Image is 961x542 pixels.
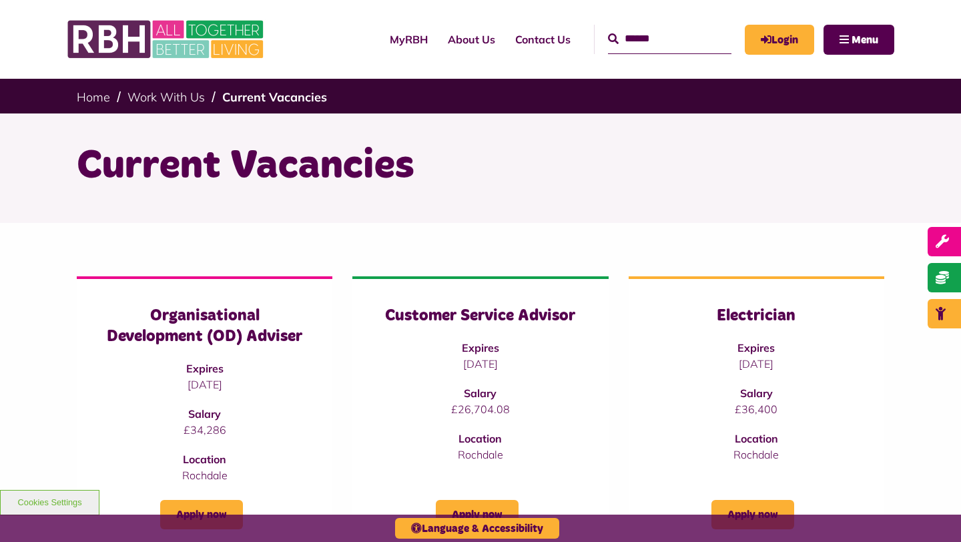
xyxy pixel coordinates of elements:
[438,21,505,57] a: About Us
[505,21,581,57] a: Contact Us
[901,482,961,542] iframe: Netcall Web Assistant for live chat
[462,341,499,354] strong: Expires
[824,25,894,55] button: Navigation
[737,341,775,354] strong: Expires
[711,500,794,529] a: Apply now
[655,447,858,463] p: Rochdale
[183,453,226,466] strong: Location
[436,500,519,529] a: Apply now
[103,376,306,392] p: [DATE]
[188,407,221,421] strong: Salary
[380,21,438,57] a: MyRBH
[160,500,243,529] a: Apply now
[458,432,502,445] strong: Location
[852,35,878,45] span: Menu
[745,25,814,55] a: MyRBH
[77,89,110,105] a: Home
[379,401,581,417] p: £26,704.08
[655,401,858,417] p: £36,400
[103,306,306,347] h3: Organisational Development (OD) Adviser
[655,356,858,372] p: [DATE]
[464,386,497,400] strong: Salary
[186,362,224,375] strong: Expires
[222,89,327,105] a: Current Vacancies
[103,422,306,438] p: £34,286
[379,306,581,326] h3: Customer Service Advisor
[67,13,267,65] img: RBH
[127,89,205,105] a: Work With Us
[103,467,306,483] p: Rochdale
[395,518,559,539] button: Language & Accessibility
[735,432,778,445] strong: Location
[379,447,581,463] p: Rochdale
[77,140,884,192] h1: Current Vacancies
[740,386,773,400] strong: Salary
[379,356,581,372] p: [DATE]
[655,306,858,326] h3: Electrician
